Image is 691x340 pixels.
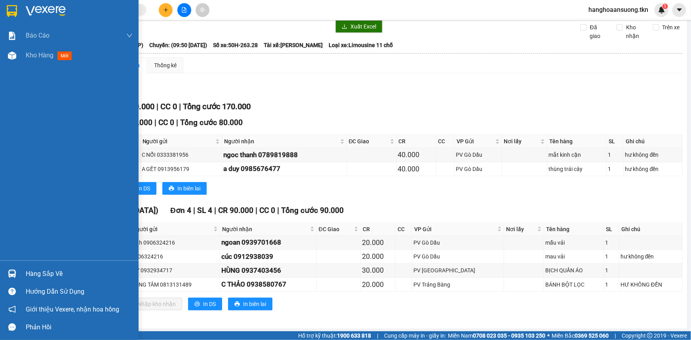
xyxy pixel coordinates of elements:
[448,331,545,340] span: Miền Nam
[397,135,436,148] th: CR
[545,238,602,247] div: mẫu vải
[384,331,446,340] span: Cung cấp máy in - giấy in:
[504,137,539,146] span: Nơi lấy
[149,41,207,49] span: Chuyến: (09:50 [DATE])
[154,118,156,127] span: |
[456,150,500,159] div: PV Gò Dầu
[200,7,205,13] span: aim
[337,332,371,339] strong: 1900 633 818
[362,265,394,276] div: 30.000
[436,135,455,148] th: CC
[547,135,607,148] th: Tên hàng
[243,300,266,308] span: In biên lai
[413,266,503,275] div: PV [GEOGRAPHIC_DATA]
[160,102,177,111] span: CC 0
[223,150,345,160] div: ngoc thanh 0789819888
[188,298,222,310] button: printerIn DS
[582,5,655,15] span: hanghoaansuong.tkn
[545,280,602,289] div: BÁNH BỘT LỌC
[74,19,331,29] li: [STREET_ADDRESS][PERSON_NAME]. [GEOGRAPHIC_DATA], Tỉnh [GEOGRAPHIC_DATA]
[176,118,178,127] span: |
[621,252,681,261] div: hư không đền
[396,223,412,236] th: CC
[74,29,331,39] li: Hotline: 1900 8153
[154,61,177,70] div: Thống kê
[131,252,219,261] div: 0906324216
[277,206,279,215] span: |
[362,251,394,262] div: 20.000
[218,206,253,215] span: CR 90.000
[623,23,647,40] span: Kho nhận
[676,6,683,13] span: caret-down
[281,206,344,215] span: Tổng cước 90.000
[170,206,191,215] span: Đơn 4
[619,223,683,236] th: Ghi chú
[213,41,258,49] span: Số xe: 50H-263.28
[658,6,665,13] img: icon-new-feature
[608,165,622,173] div: 1
[169,186,174,192] span: printer
[177,3,191,17] button: file-add
[222,225,308,234] span: Người nhận
[605,238,618,247] div: 1
[412,236,504,250] td: PV Gò Dầu
[548,165,605,173] div: thùng trái cây
[163,7,169,13] span: plus
[122,182,156,195] button: printerIn DS
[413,280,503,289] div: PV Trảng Bàng
[342,24,347,30] span: download
[319,225,352,234] span: ĐC Giao
[26,51,53,59] span: Kho hàng
[57,51,72,60] span: mới
[264,41,323,49] span: Tài xế: [PERSON_NAME]
[122,298,182,310] button: downloadNhập kho nhận
[228,298,272,310] button: printerIn biên lai
[335,20,383,33] button: downloadXuất Excel
[8,51,16,60] img: warehouse-icon
[131,266,219,275] div: MY 0932934717
[143,137,214,146] span: Người gửi
[456,165,500,173] div: PV Gò Dầu
[398,149,435,160] div: 40.000
[137,184,150,193] span: In DS
[329,41,393,49] span: Loại xe: Limousine 11 chỗ
[8,306,16,313] span: notification
[625,150,681,159] div: hư không đền
[608,150,622,159] div: 1
[473,332,545,339] strong: 0708 023 035 - 0935 103 250
[398,163,435,175] div: 40.000
[545,266,602,275] div: BỊCH QUẦN ÁO
[142,150,221,159] div: C NỔI 0333381956
[412,264,504,277] td: PV Hòa Thành
[624,135,683,148] th: Ghi chú
[413,252,503,261] div: PV Gò Dầu
[214,206,216,215] span: |
[26,304,119,314] span: Giới thiệu Vexere, nhận hoa hồng
[605,280,618,289] div: 1
[298,331,371,340] span: Hỗ trợ kỹ thuật:
[203,300,216,308] span: In DS
[142,165,221,173] div: A GẾT 0913956179
[552,331,609,340] span: Miền Bắc
[131,280,219,289] div: BĂNG TÂM 0813131489
[197,206,212,215] span: SL 4
[158,118,174,127] span: CC 0
[193,206,195,215] span: |
[159,3,173,17] button: plus
[412,278,504,292] td: PV Trảng Bàng
[177,184,200,193] span: In biên lai
[26,268,133,280] div: Hàng sắp về
[605,252,618,261] div: 1
[362,237,394,248] div: 20.000
[259,206,275,215] span: CC 0
[607,135,624,148] th: SL
[221,251,315,262] div: cúc 0912938039
[587,23,611,40] span: Đã giao
[544,223,604,236] th: Tên hàng
[221,265,315,276] div: HÙNG 0937403456
[625,165,681,173] div: hư không đền
[126,32,133,39] span: down
[377,331,378,340] span: |
[7,5,17,17] img: logo-vxr
[132,225,212,234] span: Người gửi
